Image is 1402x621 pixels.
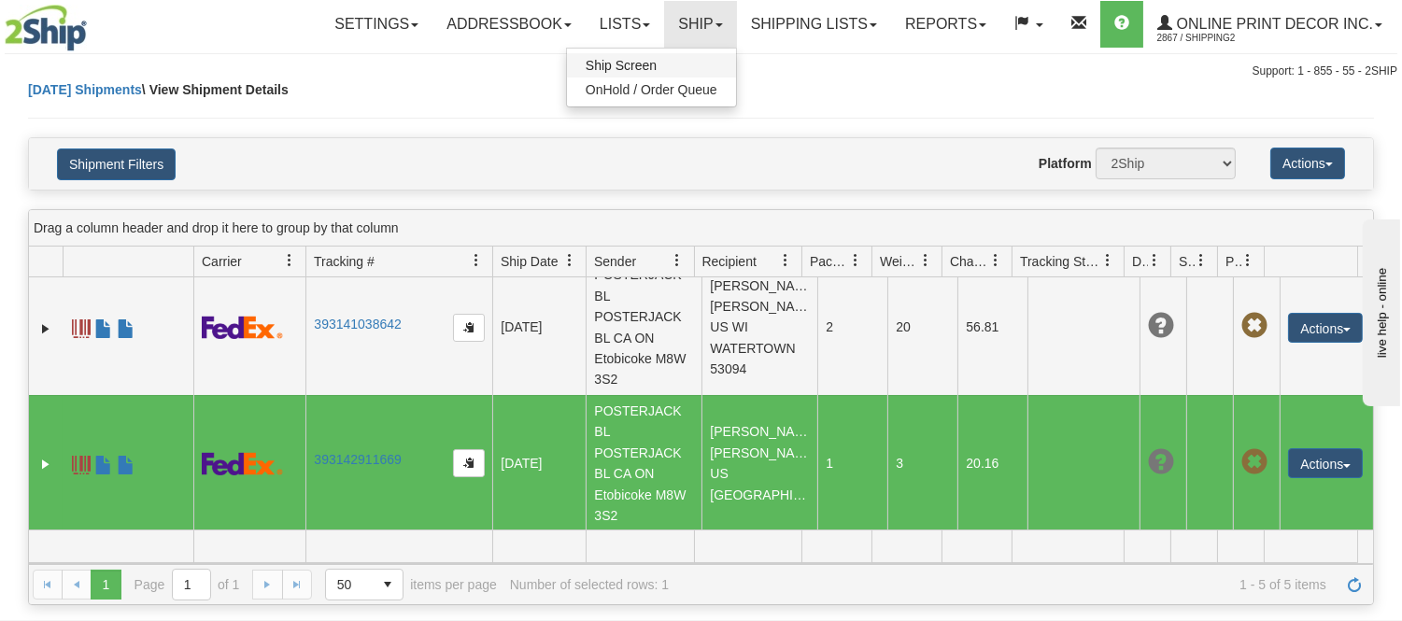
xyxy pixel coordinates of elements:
img: 2 - FedEx Express® [202,316,283,339]
span: OnHold / Order Queue [586,82,717,97]
td: 2 [817,260,887,396]
span: Pickup Not Assigned [1241,313,1267,339]
a: Packages filter column settings [840,245,871,276]
span: Ship Screen [586,58,657,73]
span: \ View Shipment Details [142,82,289,97]
span: Charge [950,252,989,271]
span: Tracking Status [1020,252,1101,271]
span: Page 1 [91,570,120,600]
a: Tracking # filter column settings [460,245,492,276]
a: Ship [664,1,736,48]
span: 1 - 5 of 5 items [682,577,1326,592]
label: Platform [1039,154,1092,173]
a: Lists [586,1,664,48]
td: [DATE] [492,395,586,531]
span: select [373,570,403,600]
img: logo2867.jpg [5,5,87,51]
a: Ship Date filter column settings [554,245,586,276]
a: Label [72,447,91,477]
a: USMCA CO [117,311,135,341]
a: Delivery Status filter column settings [1139,245,1170,276]
iframe: chat widget [1359,215,1400,405]
td: [DATE] [492,260,586,396]
button: Actions [1288,313,1363,343]
td: POSTERJACK BL POSTERJACK BL CA ON Etobicoke M8W 3S2 [586,260,701,396]
td: [PERSON_NAME] [PERSON_NAME] US WI WATERTOWN 53094 [701,260,817,396]
a: Commercial Invoice [94,311,113,341]
span: Ship Date [501,252,558,271]
td: 20.16 [957,395,1027,531]
span: Tracking # [314,252,375,271]
a: Shipping lists [737,1,891,48]
a: Sender filter column settings [662,245,694,276]
div: Number of selected rows: 1 [510,577,669,592]
div: live help - online [14,16,173,30]
td: 1 [817,395,887,531]
a: Settings [320,1,432,48]
a: Expand [36,455,55,473]
a: Shipment Issues filter column settings [1185,245,1217,276]
td: POSTERJACK BL POSTERJACK BL CA ON Etobicoke M8W 3S2 [586,395,701,531]
td: 3 [887,395,957,531]
button: Actions [1288,448,1363,478]
span: Delivery Status [1132,252,1148,271]
td: 20 [887,260,957,396]
a: Carrier filter column settings [274,245,305,276]
td: 56.81 [957,260,1027,396]
a: Tracking Status filter column settings [1092,245,1124,276]
span: Page sizes drop down [325,569,404,600]
a: Addressbook [432,1,586,48]
span: 50 [337,575,361,594]
button: Copy to clipboard [453,314,485,342]
a: Reports [891,1,1000,48]
div: grid grouping header [29,210,1373,247]
span: Unknown [1148,449,1174,475]
a: Refresh [1339,570,1369,600]
input: Page 1 [173,570,210,600]
span: Unknown [1148,313,1174,339]
button: Copy to clipboard [453,449,485,477]
a: Expand [36,319,55,338]
span: Packages [810,252,849,271]
a: Online Print Decor Inc. 2867 / Shipping2 [1143,1,1396,48]
a: Recipient filter column settings [770,245,801,276]
span: Carrier [202,252,242,271]
a: Commercial Invoice [94,447,113,477]
a: OnHold / Order Queue [567,78,736,102]
span: Shipment Issues [1179,252,1195,271]
button: Shipment Filters [57,148,176,180]
span: Sender [594,252,636,271]
td: [PERSON_NAME] [PERSON_NAME] US [GEOGRAPHIC_DATA] [701,395,817,531]
a: Pickup Status filter column settings [1232,245,1264,276]
span: Weight [880,252,919,271]
a: 393142911669 [314,452,401,467]
a: [DATE] Shipments [28,82,142,97]
a: Weight filter column settings [910,245,942,276]
a: Ship Screen [567,53,736,78]
span: Page of 1 [135,569,240,600]
a: Label [72,311,91,341]
span: 2867 / Shipping2 [1157,29,1297,48]
a: 393141038642 [314,317,401,332]
div: Support: 1 - 855 - 55 - 2SHIP [5,64,1397,79]
a: Charge filter column settings [980,245,1012,276]
span: items per page [325,569,497,600]
span: Recipient [702,252,757,271]
span: Pickup Status [1225,252,1241,271]
button: Actions [1270,148,1345,179]
span: Pickup Not Assigned [1241,449,1267,475]
a: USMCA CO [117,447,135,477]
span: Online Print Decor Inc. [1172,16,1373,32]
img: 2 - FedEx Express® [202,452,283,475]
